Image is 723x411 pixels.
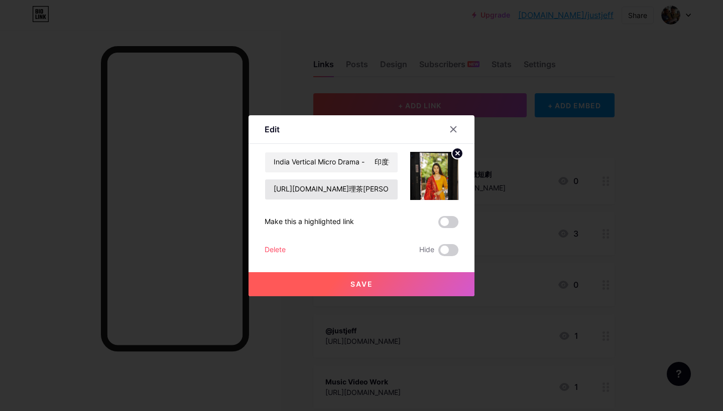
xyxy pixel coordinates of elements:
div: Edit [265,123,280,135]
img: link_thumbnail [410,152,458,200]
div: Delete [265,244,286,256]
input: URL [265,179,398,199]
span: Save [350,280,373,288]
div: Make this a highlighted link [265,216,354,228]
button: Save [249,272,474,296]
span: Hide [419,244,434,256]
input: Title [265,152,398,172]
